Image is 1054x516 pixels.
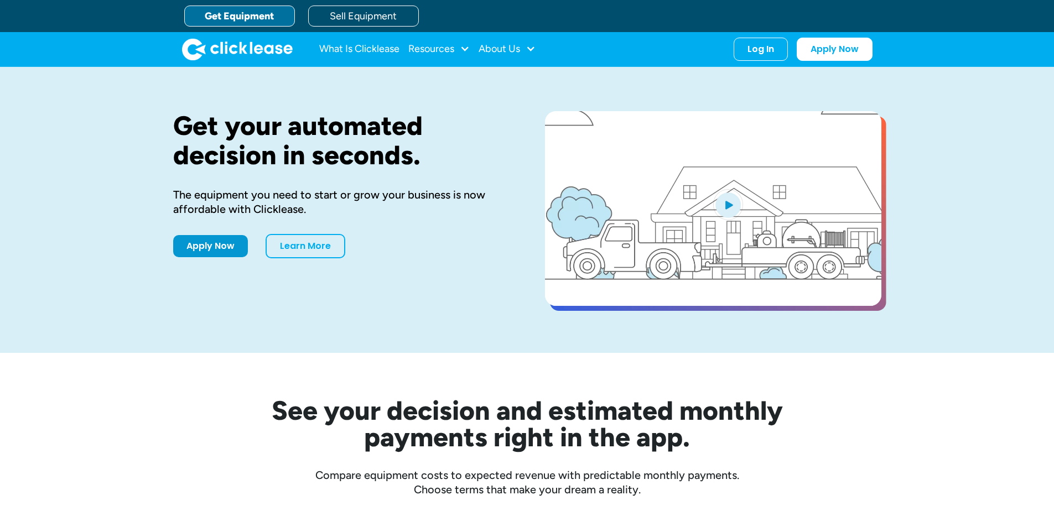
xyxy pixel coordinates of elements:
[308,6,419,27] a: Sell Equipment
[266,234,345,258] a: Learn More
[173,111,510,170] h1: Get your automated decision in seconds.
[173,468,881,497] div: Compare equipment costs to expected revenue with predictable monthly payments. Choose terms that ...
[182,38,293,60] img: Clicklease logo
[479,38,536,60] div: About Us
[747,44,774,55] div: Log In
[713,189,743,220] img: Blue play button logo on a light blue circular background
[545,111,881,306] a: open lightbox
[173,187,510,216] div: The equipment you need to start or grow your business is now affordable with Clicklease.
[182,38,293,60] a: home
[184,6,295,27] a: Get Equipment
[217,397,837,450] h2: See your decision and estimated monthly payments right in the app.
[319,38,399,60] a: What Is Clicklease
[797,38,873,61] a: Apply Now
[173,235,248,257] a: Apply Now
[408,38,470,60] div: Resources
